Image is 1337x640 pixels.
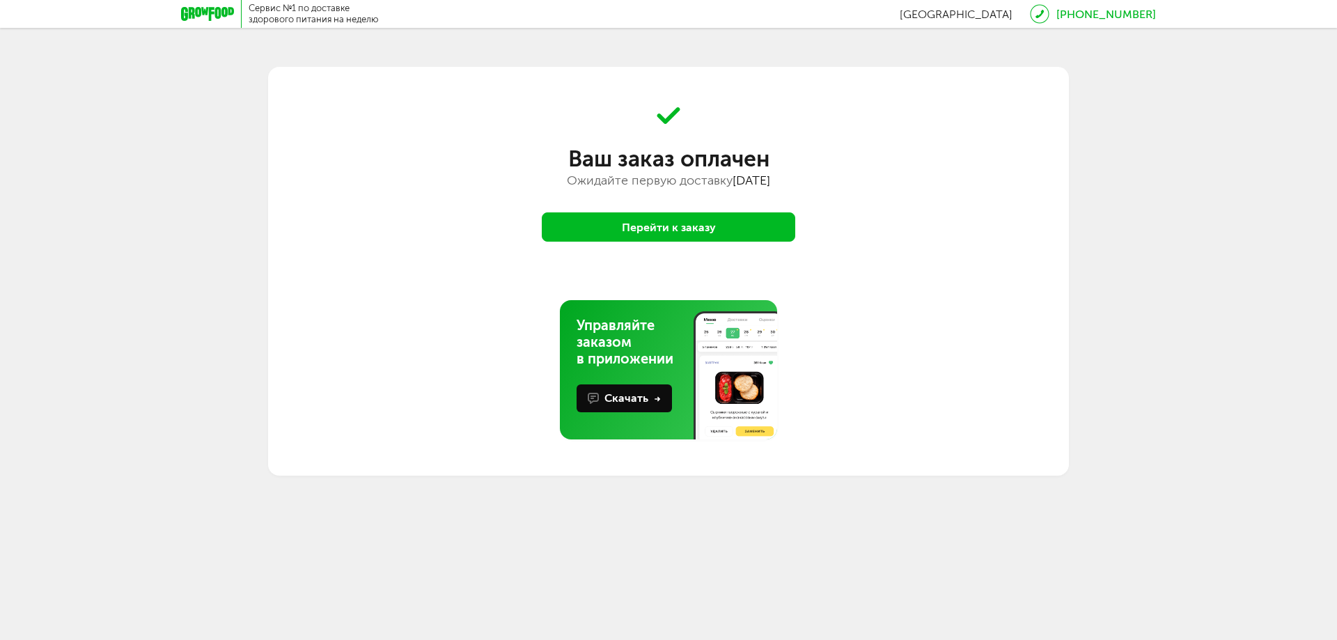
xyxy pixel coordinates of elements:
[1056,8,1156,21] a: [PHONE_NUMBER]
[577,384,672,412] button: Скачать
[900,8,1012,21] span: [GEOGRAPHIC_DATA]
[268,171,1069,190] div: Ожидайте первую доставку
[249,3,379,25] div: Сервис №1 по доставке здорового питания на неделю
[577,317,688,367] div: Управляйте заказом в приложении
[604,390,661,407] div: Скачать
[268,148,1069,170] div: Ваш заказ оплачен
[542,212,795,242] button: Перейти к заказу
[733,173,770,188] span: [DATE]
